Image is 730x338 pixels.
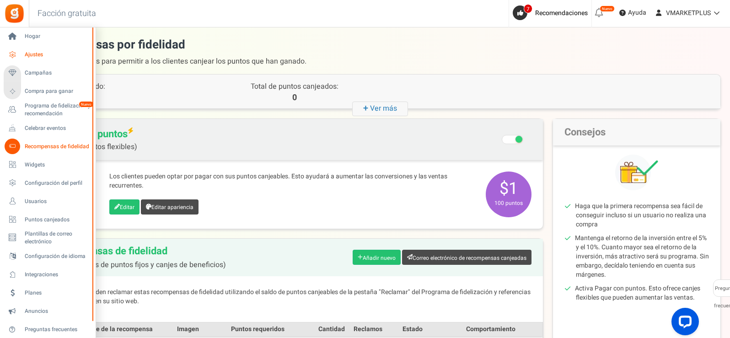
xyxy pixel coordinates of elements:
font: Editar apariencia [151,203,193,211]
font: Ayuda [628,8,646,17]
font: Reclamos [354,324,382,334]
font: Celebrar eventos [25,124,66,132]
font: Compra para ganar [25,87,73,95]
font: + [363,102,368,115]
font: Añadir nuevo [363,253,396,262]
font: Cantidad [318,324,345,334]
font: Facción gratuita [38,7,96,20]
font: Estado [403,324,423,334]
a: Integraciones [4,267,91,283]
img: Consejos [615,155,658,190]
font: Planes [25,289,42,297]
font: Anuncios [25,307,48,315]
a: Correo electrónico de recompensas canjeadas [402,250,531,265]
a: Anuncios [4,304,91,319]
font: $1 [499,177,518,201]
font: Plantillas de correo electrónico [25,230,72,246]
font: Activa Pagar con puntos. Esto ofrece canjes flexibles que pueden aumentar las ventas. [575,284,700,302]
font: Campañas [25,69,52,77]
font: Hogar [25,32,40,40]
font: Nombre de la recompensa [76,324,153,334]
font: Consejos [564,125,606,139]
font: Puntos canjeados [25,215,70,224]
a: Recompensas de fidelidad [4,139,91,154]
a: Campañas [4,65,91,81]
font: Preguntas frecuentes [25,325,77,333]
font: VMARKETPLUS [666,8,711,18]
a: Celebrar eventos [4,120,91,136]
font: Configuración de idioma [25,252,86,260]
font: Nuevo [81,102,91,107]
a: Usuarios [4,193,91,209]
font: Comportamiento [466,324,515,334]
a: Preguntas frecuentes [4,322,91,338]
font: Ajustes [25,50,43,59]
a: Hogar [4,29,91,44]
a: Ayuda [616,5,650,20]
font: Recompensas por fidelidad [38,36,185,54]
font: Recomendaciones [535,8,588,18]
font: Usuarios [25,197,47,205]
a: Planes [4,285,91,301]
font: Recompensas de fidelidad [25,142,89,150]
font: Correo electrónico de recompensas canjeadas [413,253,526,262]
a: Añadir nuevo [353,250,401,265]
a: Puntos canjeados [4,212,91,227]
a: Programa de fidelización y recomendación Nuevo [4,102,91,118]
a: Editar [109,199,140,215]
a: Configuración del perfil [4,175,91,191]
font: 7 [526,5,530,13]
font: Integraciones [25,270,58,279]
font: Los clientes pueden optar por pagar con sus puntos canjeables. Esto ayudará a aumentar las conver... [109,172,447,190]
a: Ajustes [4,47,91,63]
a: Editar apariencia [141,199,199,215]
font: 0 [292,91,297,104]
font: Ver más [370,103,397,114]
font: Nuevo [602,6,612,11]
font: Puntos requeridos [231,324,284,334]
font: Haga que la primera recompensa sea fácil de conseguir incluso si un usuario no realiza una compra [575,201,706,229]
font: (Recompensas de puntos fijos y canjes de beneficios) [50,259,226,270]
font: Configuración del perfil [25,179,82,187]
a: Configuración de idioma [4,249,91,264]
font: Los clientes pueden reclamar estas recompensas de fidelidad utilizando el saldo de puntos canjeab... [50,287,531,306]
font: 100 puntos [494,199,523,207]
font: Widgets [25,161,45,169]
font: Múltiples opciones para permitir a los clientes canjear los puntos que han ganado. [38,56,306,67]
font: Editar [120,203,134,211]
font: Mantenga el retorno de la inversión entre el 5% y el 10%. Cuanto mayor sea el retorno de la inver... [575,233,709,279]
a: Plantillas de correo electrónico [4,230,91,246]
font: Programa de fidelización y recomendación [25,102,91,118]
font: Recompensas de fidelidad [50,244,167,258]
font: Imagen [177,324,199,334]
a: Compra para ganar [4,84,91,99]
font: Total de puntos canjeados: [251,81,338,92]
a: 7 Recomendaciones [513,5,591,20]
img: Facción gratuita [4,3,25,24]
a: Widgets [4,157,91,172]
